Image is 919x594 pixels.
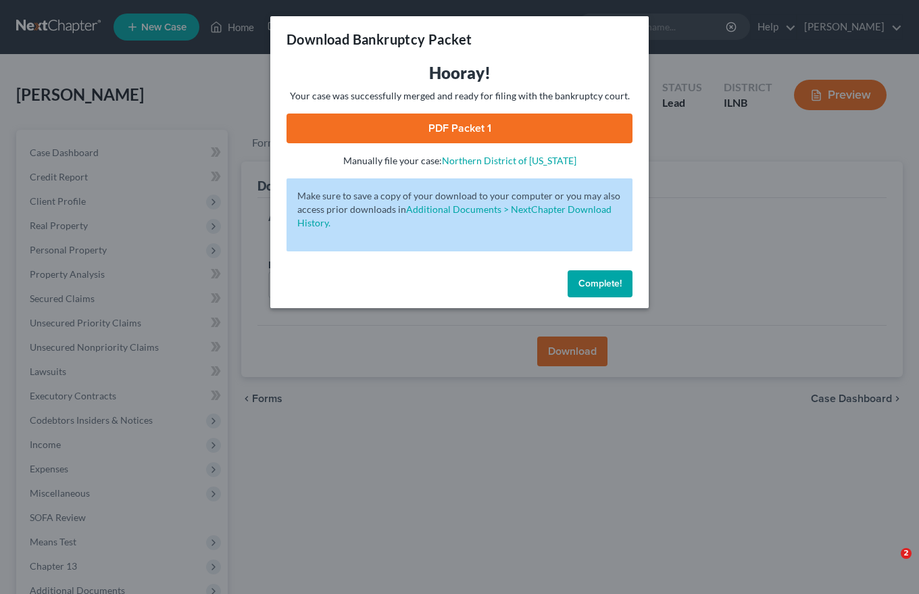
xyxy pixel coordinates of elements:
[287,62,632,84] h3: Hooray!
[901,548,912,559] span: 2
[287,30,472,49] h3: Download Bankruptcy Packet
[287,154,632,168] p: Manually file your case:
[873,548,905,580] iframe: Intercom live chat
[578,278,622,289] span: Complete!
[568,270,632,297] button: Complete!
[287,89,632,103] p: Your case was successfully merged and ready for filing with the bankruptcy court.
[287,114,632,143] a: PDF Packet 1
[442,155,576,166] a: Northern District of [US_STATE]
[297,203,612,228] a: Additional Documents > NextChapter Download History.
[297,189,622,230] p: Make sure to save a copy of your download to your computer or you may also access prior downloads in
